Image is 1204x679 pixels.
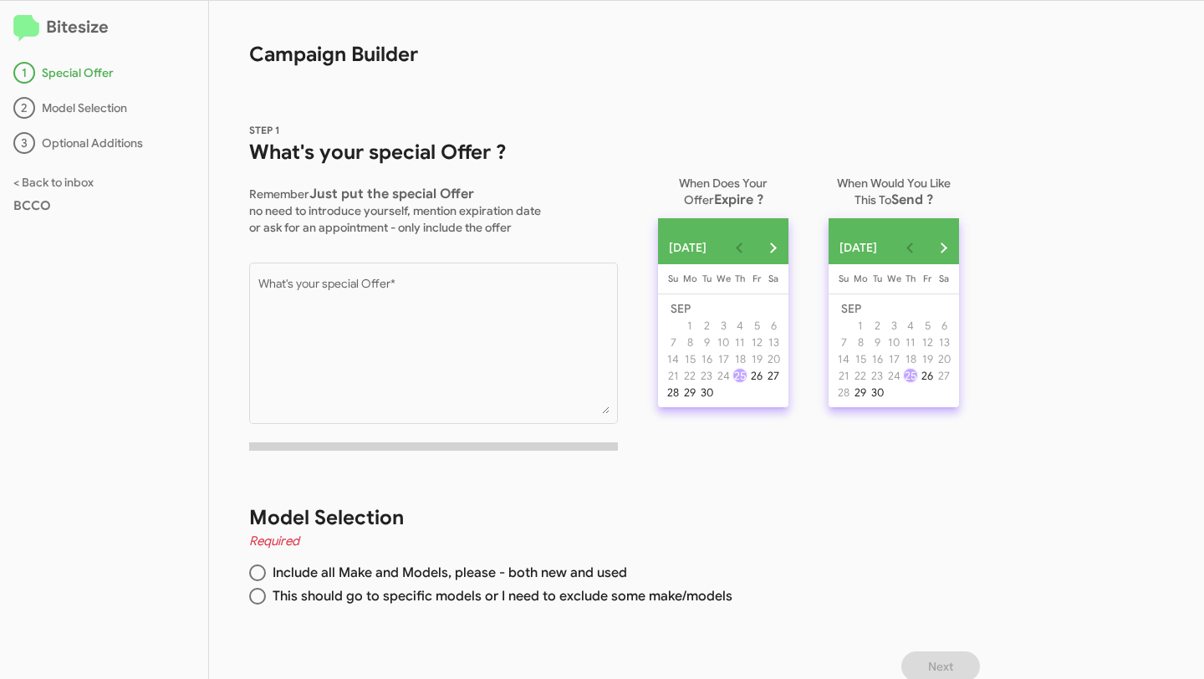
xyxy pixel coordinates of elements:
div: 3 [716,318,731,333]
button: September 24, 2025 [885,367,902,384]
div: Optional Additions [13,132,195,154]
div: 7 [836,334,851,350]
div: Special Offer [13,62,195,84]
div: 5 [749,318,764,333]
button: September 26, 2025 [748,367,765,384]
button: September 20, 2025 [765,350,782,367]
h1: Model Selection [249,504,946,531]
button: September 17, 2025 [885,350,902,367]
div: 14 [666,351,681,366]
div: 23 [870,368,885,383]
div: 17 [886,351,901,366]
div: 15 [853,351,868,366]
button: September 10, 2025 [715,334,732,350]
div: 28 [666,385,681,400]
button: September 13, 2025 [936,334,952,350]
button: Next month [926,231,960,264]
button: September 28, 2025 [665,384,681,401]
button: September 21, 2025 [835,367,852,384]
td: SEP [665,300,782,317]
div: 4 [732,318,747,333]
div: 12 [920,334,935,350]
button: September 7, 2025 [665,334,681,350]
span: Just put the special Offer [309,186,474,202]
h2: Bitesize [13,14,195,42]
span: Th [735,273,745,284]
button: September 24, 2025 [715,367,732,384]
span: We [717,273,731,284]
button: September 11, 2025 [732,334,748,350]
div: 3 [886,318,901,333]
div: 12 [749,334,764,350]
div: 19 [749,351,764,366]
span: We [887,273,901,284]
button: September 6, 2025 [765,317,782,334]
div: 16 [870,351,885,366]
div: 2 [699,318,714,333]
div: 13 [766,334,781,350]
h1: Campaign Builder [209,1,987,68]
button: September 2, 2025 [698,317,715,334]
button: September 13, 2025 [765,334,782,350]
span: Tu [702,273,712,284]
button: September 18, 2025 [902,350,919,367]
div: 27 [766,368,781,383]
div: 26 [920,368,935,383]
button: September 9, 2025 [698,334,715,350]
a: < Back to inbox [13,175,94,190]
div: 20 [766,351,781,366]
div: 2 [13,97,35,119]
button: September 23, 2025 [869,367,885,384]
button: September 26, 2025 [919,367,936,384]
button: Next month [756,231,789,264]
button: September 15, 2025 [681,350,698,367]
button: September 23, 2025 [698,367,715,384]
div: 2 [870,318,885,333]
div: 14 [836,351,851,366]
button: Choose month and year [657,231,723,264]
div: 25 [903,368,918,383]
span: Send ? [891,191,933,208]
div: 4 [903,318,918,333]
button: September 14, 2025 [835,350,852,367]
div: 25 [732,368,747,383]
button: September 19, 2025 [748,350,765,367]
td: SEP [835,300,952,317]
div: 16 [699,351,714,366]
button: September 22, 2025 [852,367,869,384]
button: September 20, 2025 [936,350,952,367]
div: 21 [666,368,681,383]
span: Tu [873,273,882,284]
button: September 2, 2025 [869,317,885,334]
button: September 4, 2025 [902,317,919,334]
span: Th [906,273,916,284]
span: [DATE] [839,232,877,263]
div: 1 [682,318,697,333]
button: September 16, 2025 [869,350,885,367]
div: 6 [766,318,781,333]
div: 29 [853,385,868,400]
button: September 15, 2025 [852,350,869,367]
div: 22 [853,368,868,383]
div: 28 [836,385,851,400]
button: September 6, 2025 [936,317,952,334]
div: 22 [682,368,697,383]
p: When Does Your Offer [658,168,788,208]
div: 9 [870,334,885,350]
span: Su [839,273,849,284]
button: September 3, 2025 [715,317,732,334]
button: September 27, 2025 [765,367,782,384]
div: 10 [716,334,731,350]
button: September 29, 2025 [852,384,869,401]
div: 27 [936,368,951,383]
button: September 21, 2025 [665,367,681,384]
button: September 8, 2025 [852,334,869,350]
button: Previous month [893,231,926,264]
button: September 5, 2025 [919,317,936,334]
div: 3 [13,132,35,154]
div: 8 [682,334,697,350]
div: 9 [699,334,714,350]
button: Previous month [722,231,756,264]
span: This should go to specific models or I need to exclude some make/models [266,588,732,605]
div: BCCO [13,197,195,214]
